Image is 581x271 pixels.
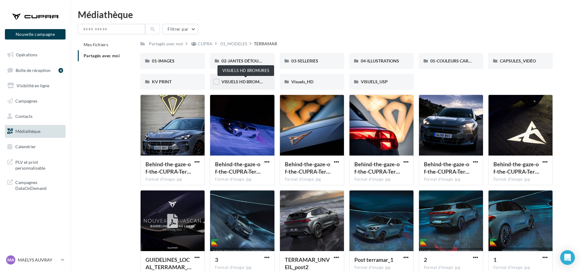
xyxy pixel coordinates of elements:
span: Calendrier [15,144,36,149]
span: 01-IMAGES [152,58,175,63]
a: Médiathèque [4,125,67,138]
div: Format d'image: jpg [493,177,548,182]
span: Behind-the-gaze-of-the-CUPRA-Terramar_06_HQ [285,161,330,175]
button: Filtrer par [162,24,198,34]
span: CAPSULES_VIDÉO [500,58,536,63]
span: Boîte de réception [16,67,51,73]
span: Behind-the-gaze-of-the-CUPRA-Terramar_05_HQ [493,161,539,175]
div: Format d'image: jpg [215,177,269,182]
span: Behind-the-gaze-of-the-CUPRA-Terramar_02_HQ [145,161,191,175]
span: 05-COULEURS CARROSSERIES [430,58,491,63]
a: Visibilité en ligne [4,79,67,92]
span: Campagnes DataOnDemand [15,178,63,191]
span: 03-SELLERIES [291,58,318,63]
span: GUIDELINES_LOCAL_TERRAMAR_2024.pdf [145,256,191,270]
div: Format d'image: jpg [285,177,339,182]
div: TERRAMAR [254,41,277,47]
div: Format d'image: jpg [354,265,409,270]
div: Format d'image: jpg [145,177,200,182]
a: Boîte de réception4 [4,64,67,77]
span: Opérations [16,52,37,57]
div: Partagés avec moi [149,41,183,47]
span: Visuels_HD [291,79,313,84]
div: Format d'image: jpg [215,265,269,270]
p: MAELYS AUVRAY [18,257,58,263]
span: Behind-the-gaze-of-the-CUPRA-Terramar_01_HQ [424,161,470,175]
span: Behind-the-gaze-of-the-CUPRA-Terramar_03_HQ [215,161,261,175]
a: Contacts [4,110,67,123]
span: Partagés avec moi [84,53,120,58]
span: PLV et print personnalisable [15,158,63,171]
div: Format d'image: jpg [424,265,478,270]
div: Médiathèque [78,10,574,19]
div: Format d'image: jpg [424,177,478,182]
a: PLV et print personnalisable [4,156,67,174]
span: Visibilité en ligne [17,83,49,88]
span: Behind-the-gaze-of-the-CUPRA-Terramar_04_HQ [354,161,400,175]
span: VISUELS_USP [361,79,388,84]
span: Mes fichiers [84,42,108,47]
a: Calendrier [4,140,67,153]
span: 1 [493,256,496,263]
span: Contacts [15,113,32,119]
div: 01_MODELES [221,41,247,47]
span: KV PRINT [152,79,172,84]
div: VISUELS HD BROMURES [217,65,274,76]
span: Campagnes [15,98,37,104]
a: Campagnes DataOnDemand [4,176,67,194]
span: MA [7,257,14,263]
div: Open Intercom Messenger [560,250,575,265]
span: 3 [215,256,218,263]
span: Post terramar_1 [354,256,393,263]
span: TERRAMAR_UNVEIL_post2 [285,256,330,270]
div: CUPRA [198,41,213,47]
a: Campagnes [4,95,67,107]
div: 4 [58,68,63,73]
span: VISUELS HD BROMURES [221,79,270,84]
a: MA MAELYS AUVRAY [5,254,66,266]
span: 2 [424,256,427,263]
span: 02-JANTES DÉTOURÉES [221,58,269,63]
a: Opérations [4,48,67,61]
div: Format d'image: jpg [493,265,548,270]
span: 04-ILLUSTRATIONS [361,58,399,63]
div: Format d'image: jpg [354,177,409,182]
span: Médiathèque [15,129,40,134]
button: Nouvelle campagne [5,29,66,40]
